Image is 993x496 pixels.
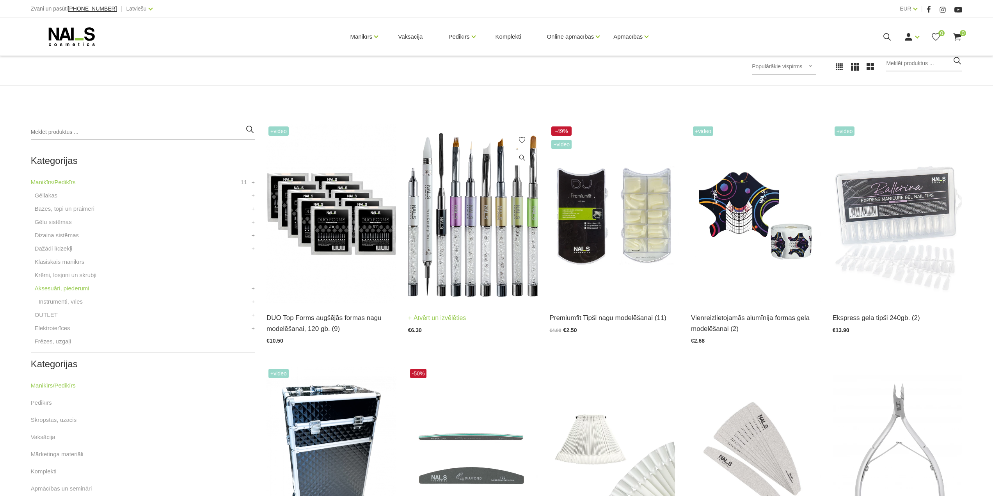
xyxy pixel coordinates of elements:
[31,450,83,459] a: Mārketinga materiāli
[613,21,643,52] a: Apmācības
[266,313,396,334] a: DUO Top Forms augšējās formas nagu modelēšanai, 120 gb. (9)
[833,124,963,303] img: Ekpress gela tipši pieaudzēšanai 240 gab.Gela nagu pieaudzēšana vēl nekad nav bijusi tik vienkārš...
[31,398,52,407] a: Pedikīrs
[931,32,941,42] a: 0
[31,359,255,369] h2: Kategorijas
[31,124,255,140] input: Meklēt produktus ...
[900,4,911,13] a: EUR
[833,313,963,323] a: Ekspress gela tipši 240gb. (2)
[952,32,962,42] a: 0
[240,178,247,187] span: 11
[268,126,289,136] span: +Video
[251,284,255,293] a: +
[31,178,76,187] a: Manikīrs/Pedikīrs
[251,217,255,227] a: +
[408,327,422,333] span: €6.30
[35,257,85,267] a: Klasiskais manikīrs
[31,156,255,166] h2: Kategorijas
[35,337,71,346] a: Frēzes, uzgaļi
[392,18,429,55] a: Vaksācija
[563,327,577,333] span: €2.50
[35,191,57,200] a: Gēllakas
[121,4,123,14] span: |
[489,18,528,55] a: Komplekti
[251,297,255,306] a: +
[408,124,538,303] img: Dažāda veida dizaina otas:- Art Magnetics tools- Spatula Tool- Fork Brush #6- Art U Slant- Oval #...
[547,21,594,52] a: Online apmācības
[126,4,147,13] a: Latviešu
[35,204,94,213] a: Bāzes, topi un praimeri
[251,231,255,240] a: +
[251,191,255,200] a: +
[448,21,469,52] a: Pedikīrs
[31,381,76,390] a: Manikīrs/Pedikīrs
[960,30,966,36] span: 0
[31,4,117,14] div: Zvani un pasūti
[68,5,117,12] span: [PHONE_NUMBER]
[31,467,57,476] a: Komplekti
[549,124,679,303] img: Plānas, elastīgas formas. To īpašā forma sniedz iespēju modelēt nagus ar paralēlām sānu malām, kā...
[691,124,821,303] img: Īpaši noturīgas modelēšanas formas, kas maksimāli atvieglo meistara darbu. Izcili cietas, maksimā...
[835,126,855,136] span: +Video
[31,484,92,493] a: Apmācības un semināri
[938,30,945,36] span: 0
[886,56,962,71] input: Meklēt produktus ...
[35,284,89,293] a: Aksesuāri, piederumi
[251,324,255,333] a: +
[833,327,849,333] span: €13.90
[350,21,373,52] a: Manikīrs
[35,310,58,320] a: OUTLET
[551,126,572,136] span: -49%
[35,244,73,253] a: Dažādi līdzekļi
[691,313,821,334] a: Vienreizlietojamās alumīnija formas gela modelēšanai (2)
[551,140,572,149] span: +Video
[691,338,705,344] span: €2.68
[752,63,802,69] span: Populārākie vispirms
[31,415,77,425] a: Skropstas, uzacis
[266,124,396,303] img: #1 • Mazs(S) sāna arkas izliekums, normāls/vidējs C izliekums, garā forma • Piemērota standarta n...
[31,432,55,442] a: Vaksācija
[35,217,72,227] a: Gēlu sistēmas
[408,313,466,324] a: Atvērt un izvēlēties
[410,369,427,378] span: -50%
[68,6,117,12] a: [PHONE_NUMBER]
[921,4,923,14] span: |
[693,126,713,136] span: +Video
[266,338,283,344] span: €10.50
[268,369,289,378] span: +Video
[251,178,255,187] a: +
[35,324,70,333] a: Elektroierīces
[251,244,255,253] a: +
[35,270,96,280] a: Krēmi, losjoni un skrubji
[251,310,255,320] a: +
[39,297,83,306] a: Instrumenti, vīles
[549,328,561,333] span: €4.90
[35,231,79,240] a: Dizaina sistēmas
[251,204,255,213] a: +
[549,313,679,323] a: Premiumfit Tipši nagu modelēšanai (11)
